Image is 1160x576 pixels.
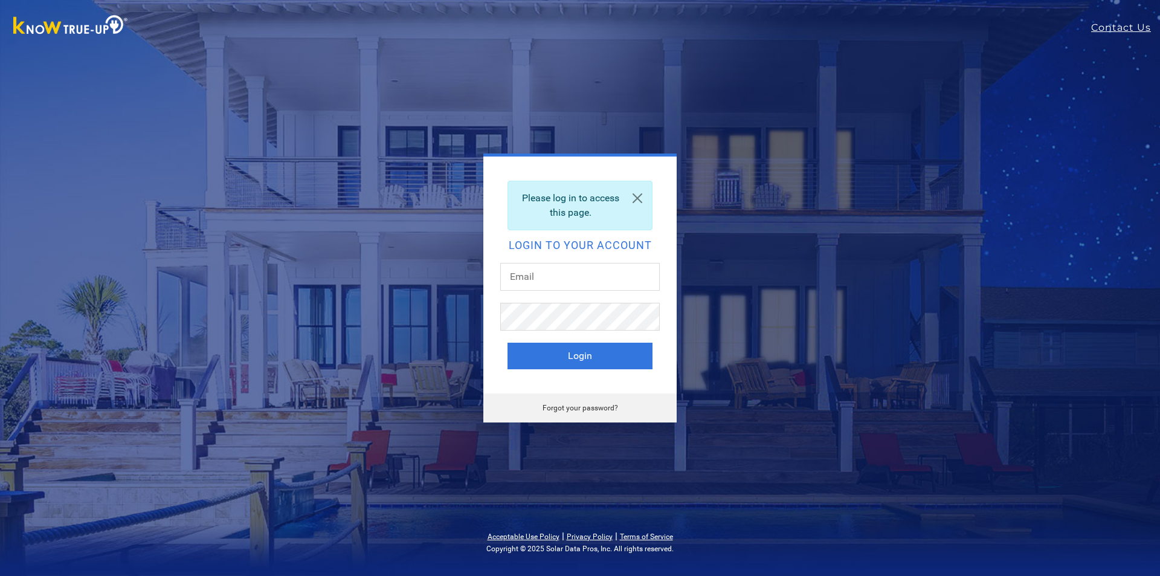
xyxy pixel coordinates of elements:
[507,181,652,230] div: Please log in to access this page.
[500,263,660,291] input: Email
[507,240,652,251] h2: Login to your account
[543,404,618,412] a: Forgot your password?
[620,532,673,541] a: Terms of Service
[615,530,617,542] span: |
[567,532,613,541] a: Privacy Policy
[562,530,564,542] span: |
[488,532,559,541] a: Acceptable Use Policy
[7,13,134,40] img: Know True-Up
[507,343,652,369] button: Login
[1091,21,1160,35] a: Contact Us
[623,181,652,215] a: Close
